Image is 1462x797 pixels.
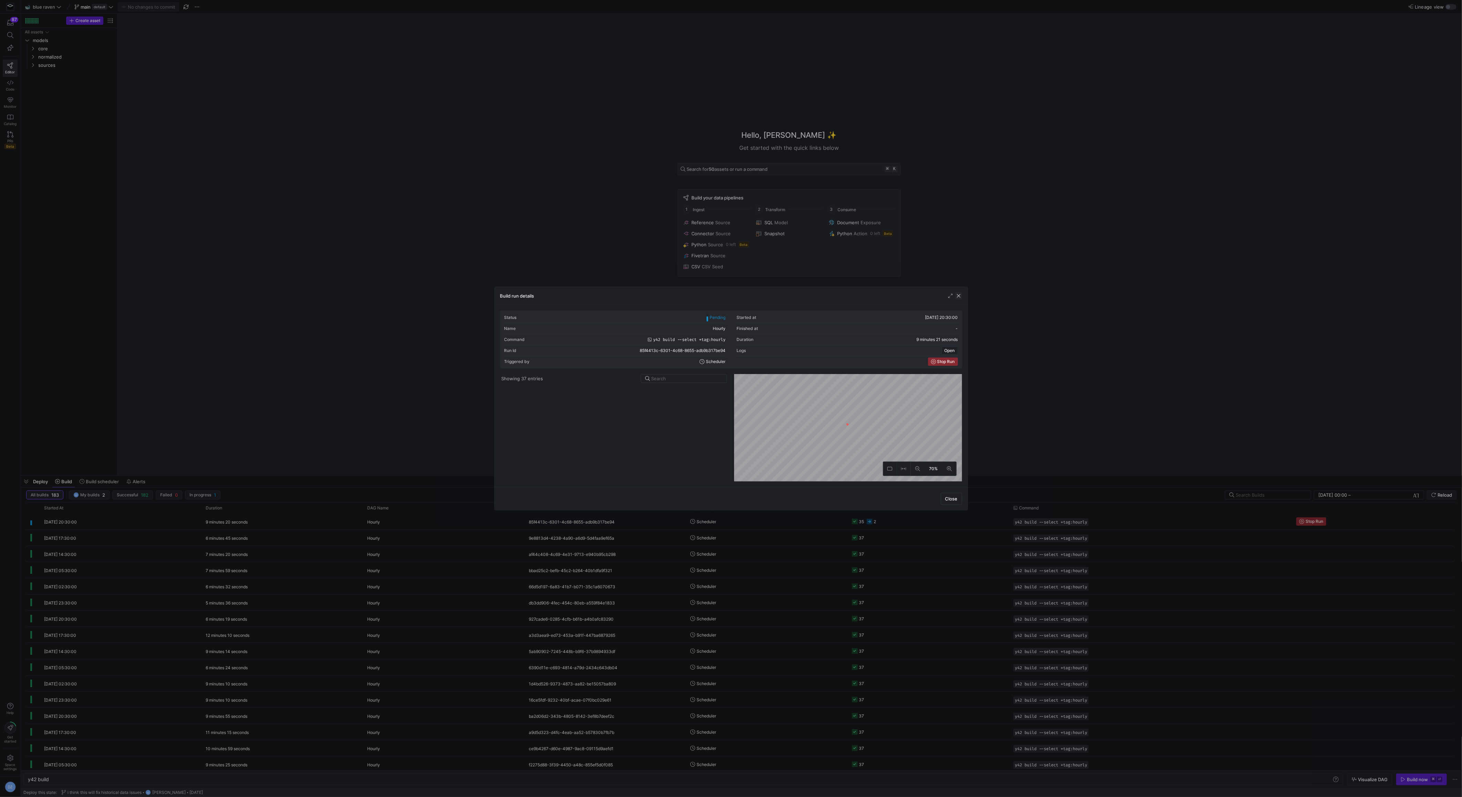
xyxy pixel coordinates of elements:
span: Open [945,348,955,353]
span: 70% [928,465,939,473]
div: Triggered by [504,359,530,364]
span: y42 build --select +tag:hourly [653,337,725,342]
span: Stop Run [937,359,955,364]
img: logo.gif [842,423,852,433]
button: 70% [925,462,943,476]
div: Logs [737,348,746,353]
input: Search [651,376,722,381]
div: Status [504,315,517,320]
div: Run Id [504,348,517,353]
div: Showing 37 entries [502,376,543,381]
div: Started at [737,315,756,320]
div: Name [504,326,516,331]
span: Hourly [713,326,725,331]
div: Finished at [737,326,758,331]
button: Close [941,493,962,505]
button: Stop Run [928,358,958,366]
span: Pending [710,315,725,320]
y42-duration: 9 minutes 21 seconds [917,337,958,342]
span: [DATE] 20:30:00 [925,315,958,320]
span: Scheduler [706,359,725,364]
button: Open [941,346,958,355]
div: Command [504,337,525,342]
h3: Build run details [500,293,534,299]
div: Duration [737,337,753,342]
span: - [956,326,958,331]
span: Close [945,496,958,501]
span: 85f4413c-6301-4c68-8655-adb9b317be94 [640,348,725,353]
